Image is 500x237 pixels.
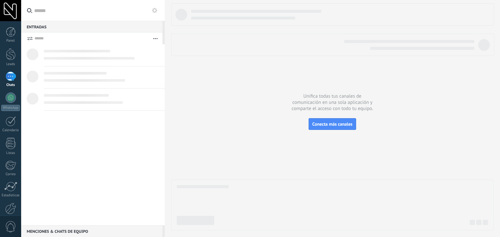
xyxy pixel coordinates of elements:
div: Entradas [21,21,162,33]
div: Menciones & Chats de equipo [21,225,162,237]
div: Calendario [1,128,20,132]
div: Leads [1,62,20,66]
div: Listas [1,151,20,155]
div: Estadísticas [1,193,20,198]
span: Conecta más canales [312,121,352,127]
div: Panel [1,39,20,43]
div: Correo [1,172,20,176]
div: Chats [1,83,20,87]
button: Conecta más canales [309,118,356,130]
div: WhatsApp [1,105,20,111]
